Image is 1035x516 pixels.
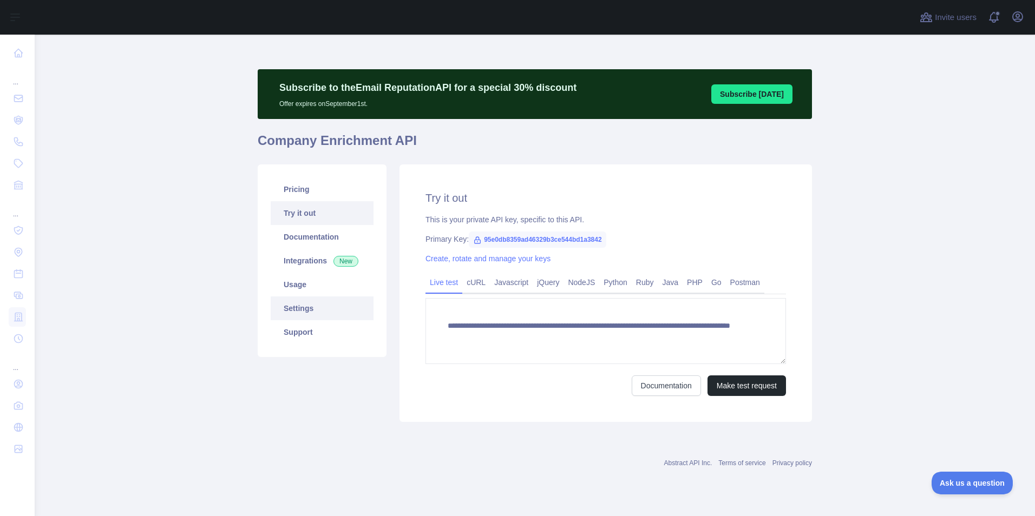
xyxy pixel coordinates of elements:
a: Abstract API Inc. [664,459,712,467]
a: Postman [726,274,764,291]
div: ... [9,197,26,219]
a: Support [271,320,374,344]
a: Live test [425,274,462,291]
h2: Try it out [425,190,786,206]
a: Documentation [271,225,374,249]
a: Ruby [632,274,658,291]
a: Settings [271,296,374,320]
iframe: Toggle Customer Support [932,472,1013,494]
a: NodeJS [564,274,599,291]
a: Integrations New [271,249,374,273]
a: Privacy policy [772,459,812,467]
button: Make test request [708,375,786,396]
a: jQuery [533,274,564,291]
a: Documentation [632,375,701,396]
button: Subscribe [DATE] [711,84,792,104]
p: Subscribe to the Email Reputation API for a special 30 % discount [279,80,577,95]
a: Java [658,274,683,291]
span: New [333,256,358,267]
span: Invite users [935,11,977,24]
div: Primary Key: [425,234,786,244]
p: Offer expires on September 1st. [279,95,577,108]
a: Python [599,274,632,291]
a: Usage [271,273,374,296]
a: Javascript [490,274,533,291]
a: Go [707,274,726,291]
a: Create, rotate and manage your keys [425,254,551,263]
a: cURL [462,274,490,291]
a: Terms of service [718,459,765,467]
a: PHP [683,274,707,291]
h1: Company Enrichment API [258,132,812,158]
span: 95e0db8359ad46329b3ce544bd1a3842 [469,231,606,248]
a: Try it out [271,201,374,225]
button: Invite users [918,9,979,26]
div: This is your private API key, specific to this API. [425,214,786,225]
a: Pricing [271,177,374,201]
div: ... [9,65,26,87]
div: ... [9,350,26,372]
